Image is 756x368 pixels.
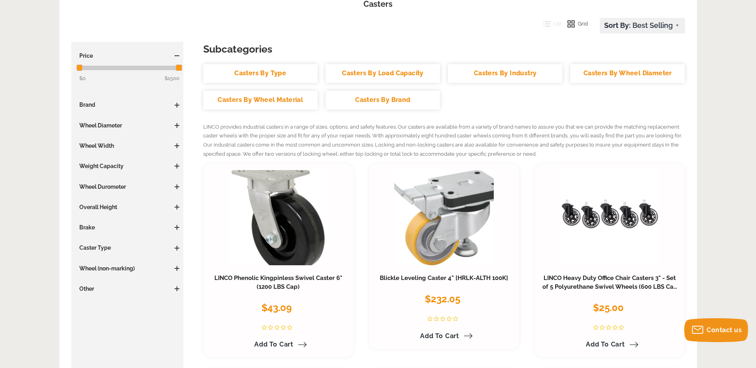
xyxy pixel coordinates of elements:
[75,264,180,272] h3: Wheel (non-marking)
[562,18,588,30] button: Grid
[75,183,180,191] h3: Wheel Durometer
[593,302,624,313] span: $25.00
[542,274,677,299] a: LINCO Heavy Duty Office Chair Casters 3" - Set of 5 Polyurethane Swivel Wheels (600 LBS Cap Combi...
[261,302,292,313] span: $43.09
[203,42,685,56] h3: Subcategories
[448,64,562,83] a: Casters By Industry
[415,329,473,343] a: Add to Cart
[75,162,180,170] h3: Weight Capacity
[75,244,180,252] h3: Caster Type
[75,121,180,129] h3: Wheel Diameter
[326,91,440,110] a: Casters By Brand
[537,18,562,30] button: List
[75,203,180,211] h3: Overall Height
[75,52,180,60] h3: Price
[75,101,180,109] h3: Brand
[326,64,440,83] a: Casters By Load Capacity
[203,91,318,110] a: Casters By Wheel Material
[570,64,685,83] a: Casters By Wheel Diameter
[420,332,459,340] span: Add to Cart
[586,341,625,348] span: Add to Cart
[203,64,318,83] a: Casters By Type
[425,293,460,305] span: $232.05
[707,326,742,334] span: Contact us
[75,142,180,150] h3: Wheel Width
[203,123,685,159] p: LINCO provides industrial casters in a range of sizes, options, and safety features. Our casters ...
[581,338,638,351] a: Add to Cart
[75,223,180,231] h3: Brake
[380,274,508,282] a: Blickle Leveling Caster 4" [HRLK-ALTH 100K]
[165,74,179,83] span: $1500
[214,274,342,290] a: LINCO Phenolic Kingpinless Swivel Caster 6" (1200 LBS Cap)
[684,318,748,342] button: Contact us
[249,338,307,351] a: Add to Cart
[75,285,180,293] h3: Other
[79,75,86,81] span: $0
[254,341,293,348] span: Add to Cart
